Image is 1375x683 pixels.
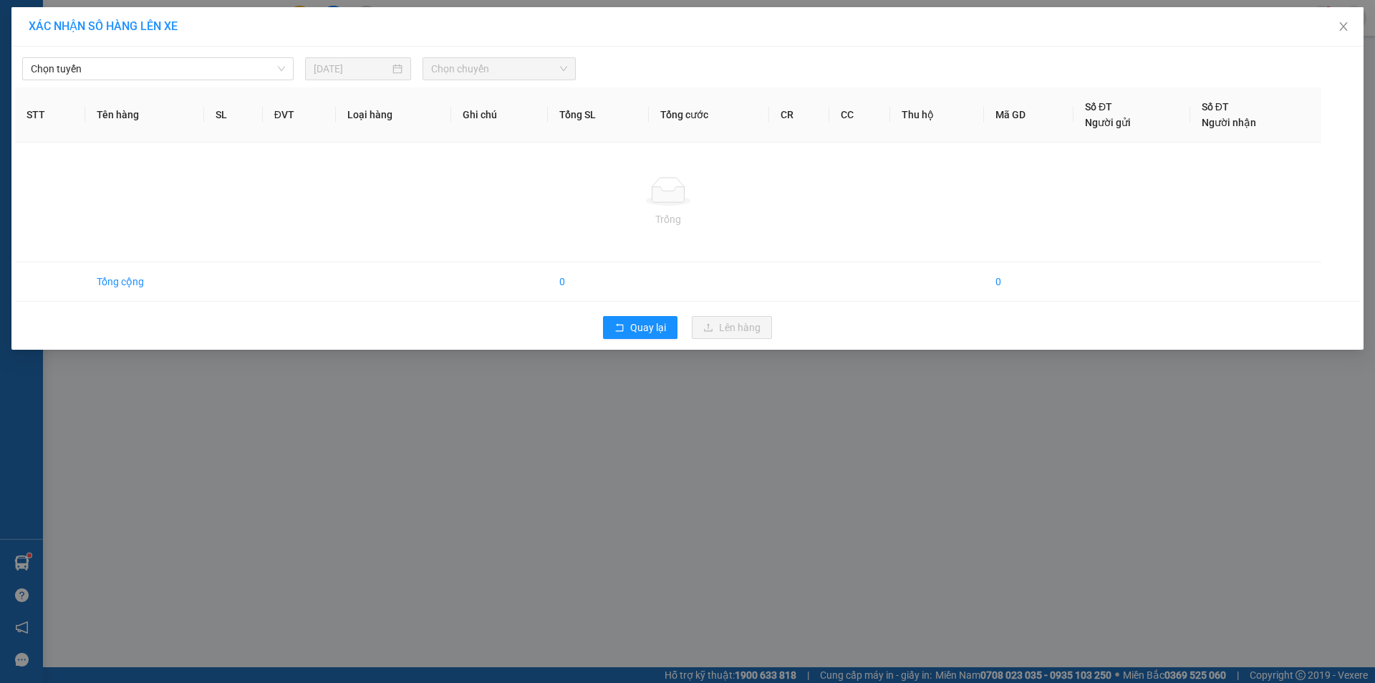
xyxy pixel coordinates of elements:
th: STT [15,87,85,143]
th: Ghi chú [451,87,549,143]
span: Chọn tuyến [31,58,285,80]
th: SL [204,87,262,143]
button: rollbackQuay lại [603,316,677,339]
th: ĐVT [263,87,336,143]
input: 13/08/2025 [314,61,390,77]
span: Người gửi [1085,117,1131,128]
span: XÁC NHẬN SỐ HÀNG LÊN XE [29,19,178,33]
span: Số ĐT [1202,101,1229,113]
th: CC [829,87,890,143]
th: CR [769,87,830,143]
td: 0 [984,262,1074,302]
th: Mã GD [984,87,1074,143]
div: Trống [26,211,1310,227]
td: 0 [548,262,649,302]
button: uploadLên hàng [692,316,772,339]
th: Tổng cước [649,87,769,143]
th: Tổng SL [548,87,649,143]
button: Close [1323,7,1364,47]
span: Số ĐT [1085,101,1112,113]
th: Tên hàng [85,87,204,143]
span: Người nhận [1202,117,1256,128]
span: rollback [614,323,624,334]
th: Loại hàng [336,87,451,143]
th: Thu hộ [890,87,983,143]
span: Chọn chuyến [431,58,567,80]
span: close [1338,21,1349,32]
span: Quay lại [630,320,666,335]
td: Tổng cộng [85,262,204,302]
